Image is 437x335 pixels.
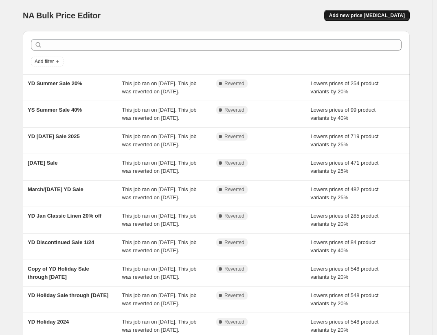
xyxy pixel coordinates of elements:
[28,186,83,192] span: March/[DATE] YD Sale
[311,239,376,253] span: Lowers prices of 84 product variants by 40%
[23,11,101,20] span: NA Bulk Price Editor
[122,213,197,227] span: This job ran on [DATE]. This job was reverted on [DATE].
[28,319,69,325] span: YD Holiday 2024
[311,133,379,148] span: Lowers prices of 719 product variants by 25%
[31,57,64,66] button: Add filter
[122,160,197,174] span: This job ran on [DATE]. This job was reverted on [DATE].
[28,80,82,86] span: YD Summer Sale 20%
[311,80,379,95] span: Lowers prices of 254 product variants by 20%
[224,133,244,140] span: Reverted
[224,319,244,325] span: Reverted
[122,186,197,201] span: This job ran on [DATE]. This job was reverted on [DATE].
[324,10,410,21] button: Add new price [MEDICAL_DATA]
[224,213,244,219] span: Reverted
[224,266,244,272] span: Reverted
[329,12,405,19] span: Add new price [MEDICAL_DATA]
[122,266,197,280] span: This job ran on [DATE]. This job was reverted on [DATE].
[224,239,244,246] span: Reverted
[311,266,379,280] span: Lowers prices of 548 product variants by 20%
[224,292,244,299] span: Reverted
[122,107,197,121] span: This job ran on [DATE]. This job was reverted on [DATE].
[28,133,80,139] span: YD [DATE] Sale 2025
[311,292,379,306] span: Lowers prices of 548 product variants by 20%
[311,213,379,227] span: Lowers prices of 285 product variants by 20%
[122,80,197,95] span: This job ran on [DATE]. This job was reverted on [DATE].
[224,80,244,87] span: Reverted
[122,319,197,333] span: This job ran on [DATE]. This job was reverted on [DATE].
[28,213,101,219] span: YD Jan Classic Linen 20% off
[35,58,54,65] span: Add filter
[122,239,197,253] span: This job ran on [DATE]. This job was reverted on [DATE].
[28,292,108,298] span: YD Holiday Sale through [DATE]
[224,107,244,113] span: Reverted
[224,186,244,193] span: Reverted
[122,292,197,306] span: This job ran on [DATE]. This job was reverted on [DATE].
[311,319,379,333] span: Lowers prices of 548 product variants by 20%
[311,160,379,174] span: Lowers prices of 471 product variants by 25%
[311,186,379,201] span: Lowers prices of 482 product variants by 25%
[28,160,57,166] span: [DATE] Sale
[28,107,82,113] span: YS Summer Sale 40%
[28,239,94,245] span: YD Discontinued Sale 1/24
[311,107,376,121] span: Lowers prices of 99 product variants by 40%
[224,160,244,166] span: Reverted
[122,133,197,148] span: This job ran on [DATE]. This job was reverted on [DATE].
[28,266,89,280] span: Copy of YD Holiday Sale through [DATE]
